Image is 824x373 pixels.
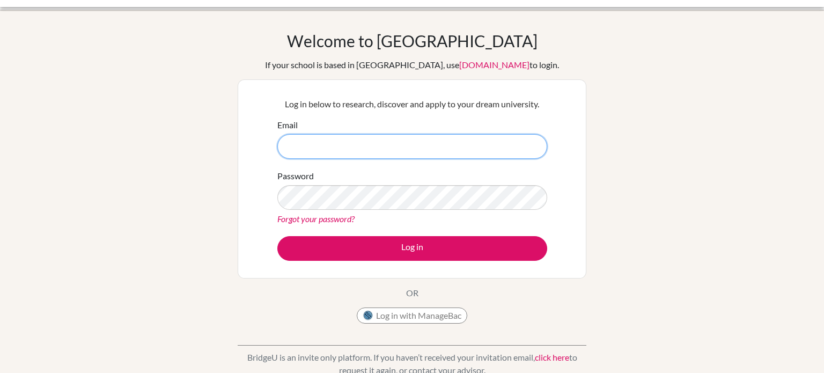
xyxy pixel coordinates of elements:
button: Log in with ManageBac [357,308,467,324]
h1: Welcome to [GEOGRAPHIC_DATA] [287,31,538,50]
a: click here [535,352,569,362]
label: Email [277,119,298,131]
p: Log in below to research, discover and apply to your dream university. [277,98,547,111]
a: Forgot your password? [277,214,355,224]
label: Password [277,170,314,182]
p: OR [406,287,418,299]
a: [DOMAIN_NAME] [459,60,529,70]
button: Log in [277,236,547,261]
div: If your school is based in [GEOGRAPHIC_DATA], use to login. [265,58,559,71]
